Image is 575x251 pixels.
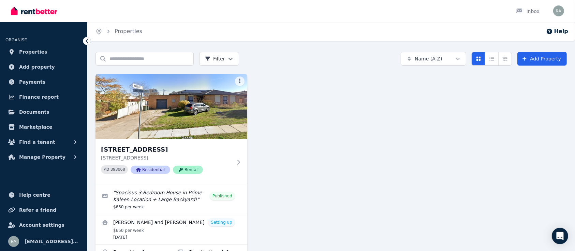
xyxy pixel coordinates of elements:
[5,203,82,217] a: Refer a friend
[205,55,225,62] span: Filter
[19,123,52,131] span: Marketplace
[19,93,59,101] span: Finance report
[516,8,540,15] div: Inbox
[5,105,82,119] a: Documents
[131,166,170,174] span: Residential
[87,22,150,41] nav: Breadcrumb
[5,218,82,232] a: Account settings
[472,52,512,66] div: View options
[11,6,57,16] img: RentBetter
[19,48,47,56] span: Properties
[115,28,142,34] a: Properties
[5,135,82,149] button: Find a tenant
[5,38,27,42] span: ORGANISE
[552,228,568,244] div: Open Intercom Messenger
[19,221,64,229] span: Account settings
[110,167,125,172] code: 393060
[199,52,239,66] button: Filter
[25,237,79,246] span: [EMAIL_ADDRESS][DOMAIN_NAME]
[95,214,247,244] a: View details for Glenn Rohrlach and Samantha Wren
[235,76,245,86] button: More options
[19,63,55,71] span: Add property
[5,188,82,202] a: Help centre
[485,52,499,66] button: Compact list view
[19,108,49,116] span: Documents
[19,206,56,214] span: Refer a friend
[173,166,203,174] span: Rental
[19,78,45,86] span: Payments
[5,150,82,164] button: Manage Property
[517,52,567,66] a: Add Property
[5,90,82,104] a: Finance report
[5,60,82,74] a: Add property
[498,52,512,66] button: Expanded list view
[104,168,109,171] small: PID
[5,45,82,59] a: Properties
[95,74,247,185] a: 96 Maribyrnong Ave, Kaleen[STREET_ADDRESS][STREET_ADDRESS]PID 393060ResidentialRental
[553,5,564,16] img: rajnvijaya@gmail.com
[8,236,19,247] img: rajnvijaya@gmail.com
[19,191,50,199] span: Help centre
[415,55,442,62] span: Name (A-Z)
[19,138,55,146] span: Find a tenant
[546,27,568,36] button: Help
[95,74,247,139] img: 96 Maribyrnong Ave, Kaleen
[95,185,247,214] a: Edit listing: Spacious 3-Bedroom House in Prime Kaleen Location + Large Backyard!
[101,154,232,161] p: [STREET_ADDRESS]
[401,52,466,66] button: Name (A-Z)
[5,120,82,134] a: Marketplace
[19,153,65,161] span: Manage Property
[5,75,82,89] a: Payments
[101,145,232,154] h3: [STREET_ADDRESS]
[472,52,485,66] button: Card view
